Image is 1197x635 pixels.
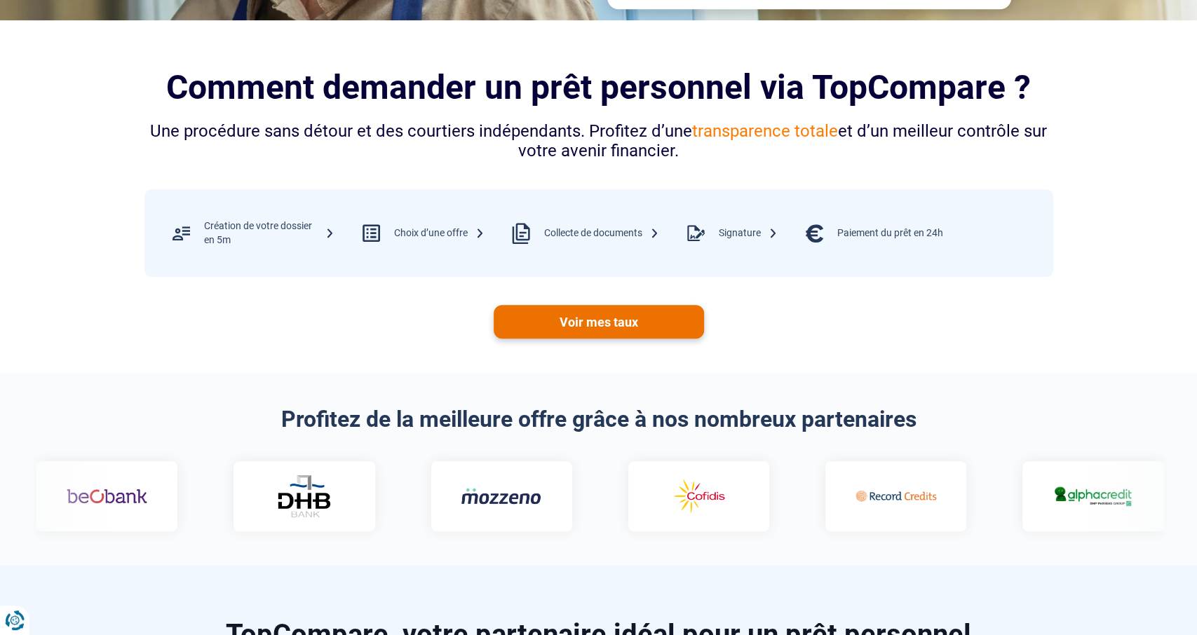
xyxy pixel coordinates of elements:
[394,226,485,240] div: Choix d’une offre
[692,121,838,141] span: transparence totale
[97,474,154,517] img: DHB Bank
[677,476,757,517] img: Record credits
[144,406,1053,432] h2: Profitez de la meilleure offre grâce à nos nombreux partenaires
[204,219,334,247] div: Création de votre dossier en 5m
[282,487,363,505] img: Mozzeno
[874,484,954,508] img: Alphacredit
[144,68,1053,107] h2: Comment demander un prêt personnel via TopCompare ?
[144,121,1053,162] div: Une procédure sans détour et des courtiers indépendants. Profitez d’une et d’un meilleur contrôle...
[494,305,704,339] a: Voir mes taux
[544,226,659,240] div: Collecte de documents
[837,226,943,240] div: Paiement du prêt en 24h
[480,476,560,517] img: Cofidis
[719,226,778,240] div: Signature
